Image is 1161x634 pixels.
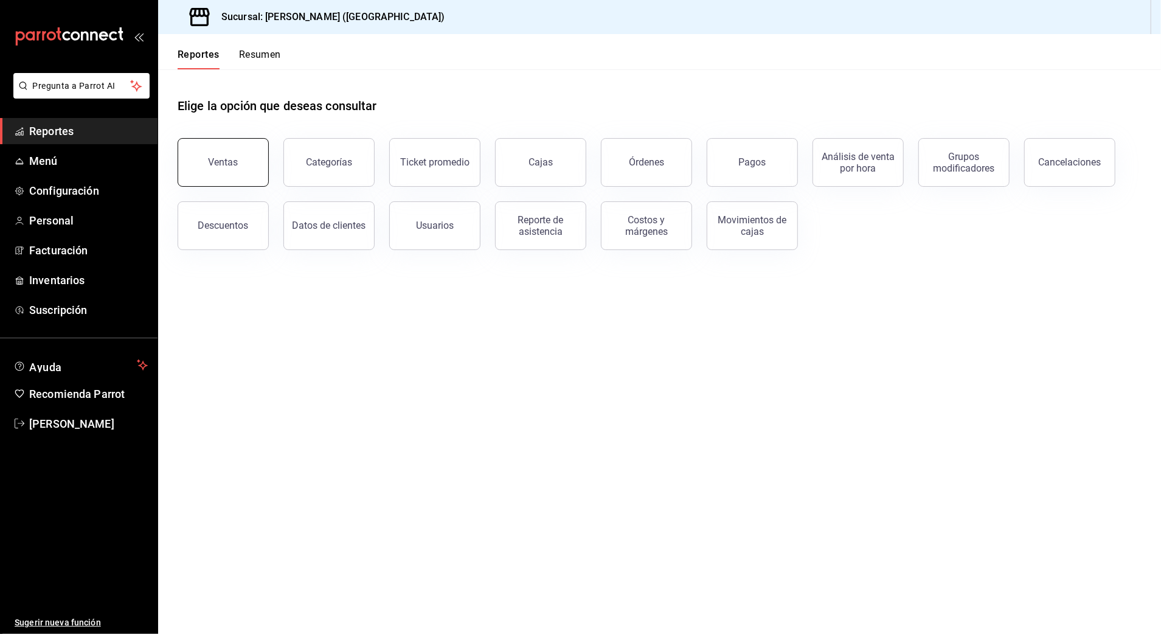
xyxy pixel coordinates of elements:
button: Cancelaciones [1024,138,1115,187]
button: Usuarios [389,201,480,250]
span: [PERSON_NAME] [29,416,148,432]
span: Recomienda Parrot [29,386,148,402]
span: Personal [29,212,148,229]
span: Reportes [29,123,148,139]
button: Reportes [178,49,220,69]
span: Ayuda [29,358,132,372]
div: Ticket promedio [400,156,470,168]
span: Configuración [29,183,148,199]
div: Cajas [529,156,553,168]
div: Usuarios [416,220,454,231]
div: Movimientos de cajas [715,214,790,237]
button: Costos y márgenes [601,201,692,250]
button: open_drawer_menu [134,32,144,41]
h3: Sucursal: [PERSON_NAME] ([GEOGRAPHIC_DATA]) [212,10,445,24]
span: Suscripción [29,302,148,318]
div: Pagos [739,156,766,168]
div: Costos y márgenes [609,214,684,237]
div: Datos de clientes [293,220,366,231]
button: Pagos [707,138,798,187]
button: Pregunta a Parrot AI [13,73,150,99]
div: Reporte de asistencia [503,214,578,237]
button: Datos de clientes [283,201,375,250]
span: Pregunta a Parrot AI [33,80,131,92]
div: Descuentos [198,220,249,231]
div: Órdenes [629,156,664,168]
div: Ventas [209,156,238,168]
button: Descuentos [178,201,269,250]
span: Menú [29,153,148,169]
button: Resumen [239,49,281,69]
button: Análisis de venta por hora [813,138,904,187]
span: Inventarios [29,272,148,288]
div: Grupos modificadores [926,151,1002,174]
button: Movimientos de cajas [707,201,798,250]
button: Ventas [178,138,269,187]
span: Facturación [29,242,148,259]
h1: Elige la opción que deseas consultar [178,97,377,115]
button: Cajas [495,138,586,187]
button: Categorías [283,138,375,187]
button: Órdenes [601,138,692,187]
div: Análisis de venta por hora [820,151,896,174]
button: Grupos modificadores [918,138,1010,187]
span: Sugerir nueva función [15,616,148,629]
div: Categorías [306,156,352,168]
button: Reporte de asistencia [495,201,586,250]
a: Pregunta a Parrot AI [9,88,150,101]
div: Cancelaciones [1039,156,1101,168]
div: navigation tabs [178,49,281,69]
button: Ticket promedio [389,138,480,187]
